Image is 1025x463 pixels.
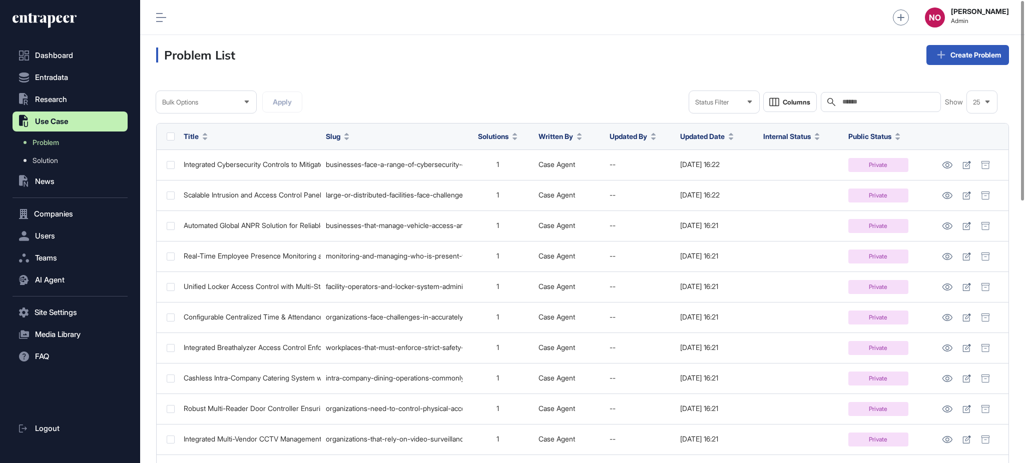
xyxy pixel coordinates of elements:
[35,352,49,360] span: FAQ
[184,435,316,443] div: Integrated Multi-Vendor CCTV Management with Linked Video Logs for Enhanced Incident Response
[35,73,68,81] span: Entradata
[680,313,753,321] div: [DATE] 16:21
[35,177,55,185] span: News
[539,221,575,229] a: Case Agent
[13,45,128,65] a: Dashboard
[156,47,235,62] h3: Problem List
[610,131,647,141] span: Updated By
[18,151,128,169] a: Solution
[184,160,316,168] div: Integrated Cybersecurity Controls to Mitigate Operational Risks from Vulnerabilities and Access W...
[848,131,891,141] span: Public Status
[326,160,458,168] div: businesses-face-a-range-of-cybersecurity-challenges-that-reduce-data-confidentiality-and-interrup...
[184,313,316,321] div: Configurable Centralized Time & Attendance System with CCTV-Verified Attendance Tracking
[763,92,817,112] button: Columns
[680,221,753,229] div: [DATE] 16:21
[680,435,753,443] div: [DATE] 16:21
[184,191,316,199] div: Scalable Intrusion and Access Control Panel with Centralized Event Logging and Hardware Reliability
[539,312,575,321] a: Case Agent
[539,373,575,382] a: Case Agent
[496,343,499,351] span: 1
[680,131,725,141] span: Updated Date
[680,282,753,290] div: [DATE] 16:21
[539,190,575,199] a: Case Agent
[848,402,908,416] div: Private
[783,98,810,106] span: Columns
[610,312,616,321] span: --
[848,432,908,446] div: Private
[184,252,316,260] div: Real-Time Employee Presence Monitoring and Timed Access Control for Safety-Critical Environments
[326,313,458,321] div: organizations-face-challenges-in-accurately-recording-and-reconciling-employee-attendance-because...
[951,17,1009,24] span: Admin
[35,254,57,262] span: Teams
[539,434,575,443] a: Case Agent
[848,249,908,263] div: Private
[326,404,458,412] div: organizations-need-to-control-physical-access-across-multiple-entry-points-while-maintaining-even...
[926,45,1009,65] a: Create Problem
[326,221,458,229] div: businesses-that-manage-vehicle-access-and-perimeter-security-face-challenges-in-accurately-identi...
[848,310,908,324] div: Private
[610,404,616,412] span: --
[496,160,499,168] span: 1
[326,435,458,443] div: organizations-that-rely-on-video-surveillance-face-several-operational-challenges-operators-need-...
[539,404,575,412] a: Case Agent
[539,160,575,168] a: Case Agent
[496,251,499,260] span: 1
[13,67,128,87] button: Entradata
[610,221,616,229] span: --
[496,282,499,290] span: 1
[13,418,128,438] a: Logout
[951,7,1009,15] strong: [PERSON_NAME]
[763,131,820,141] button: Internal Status
[496,404,499,412] span: 1
[326,131,349,141] button: Slug
[496,221,499,229] span: 1
[326,374,458,382] div: intra-company-dining-operations-commonly-face-inefficient-and-insecure-point-of-sale-interactions...
[326,252,458,260] div: monitoring-and-managing-who-is-present-within-a-building-or-specific-areas-is-challenging-for-ope...
[925,7,945,27] button: NO
[539,131,582,141] button: Written By
[680,131,734,141] button: Updated Date
[848,371,908,385] div: Private
[496,190,499,199] span: 1
[184,221,316,229] div: Automated Global ANPR Solution for Reliable Vehicle Identification and Weather-Resilient Access C...
[35,276,65,284] span: AI Agent
[13,324,128,344] button: Media Library
[539,282,575,290] a: Case Agent
[13,270,128,290] button: AI Agent
[13,346,128,366] button: FAQ
[35,117,69,125] span: Use Case
[610,373,616,382] span: --
[539,251,575,260] a: Case Agent
[848,131,900,141] button: Public Status
[13,226,128,246] button: Users
[35,308,77,316] span: Site Settings
[18,133,128,151] a: Problem
[496,434,499,443] span: 1
[680,374,753,382] div: [DATE] 16:21
[848,188,908,202] div: Private
[680,191,753,199] div: [DATE] 16:22
[848,341,908,355] div: Private
[184,131,208,141] button: Title
[848,280,908,294] div: Private
[13,302,128,322] button: Site Settings
[184,404,316,412] div: Robust Multi-Reader Door Controller Ensuring Secure Access and Operational Continuity
[539,131,573,141] span: Written By
[184,374,316,382] div: Cashless Intra-Company Catering System with Real-Time Synchronized Checkout and Automated Reporting
[35,95,67,103] span: Research
[13,171,128,191] button: News
[610,160,616,168] span: --
[184,343,316,351] div: Integrated Breathalyzer Access Control Enforcing Alcohol Thresholds for Workplace Safety Compliance
[610,251,616,260] span: --
[13,248,128,268] button: Teams
[680,404,753,412] div: [DATE] 16:21
[33,138,59,146] span: Problem
[35,232,55,240] span: Users
[680,160,753,168] div: [DATE] 16:22
[184,131,199,141] span: Title
[13,111,128,131] button: Use Case
[848,219,908,233] div: Private
[326,191,458,199] div: large-or-distributed-facilities-face-challenges-in-implementing-comprehensive-intrusion-detection...
[326,131,340,141] span: Slug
